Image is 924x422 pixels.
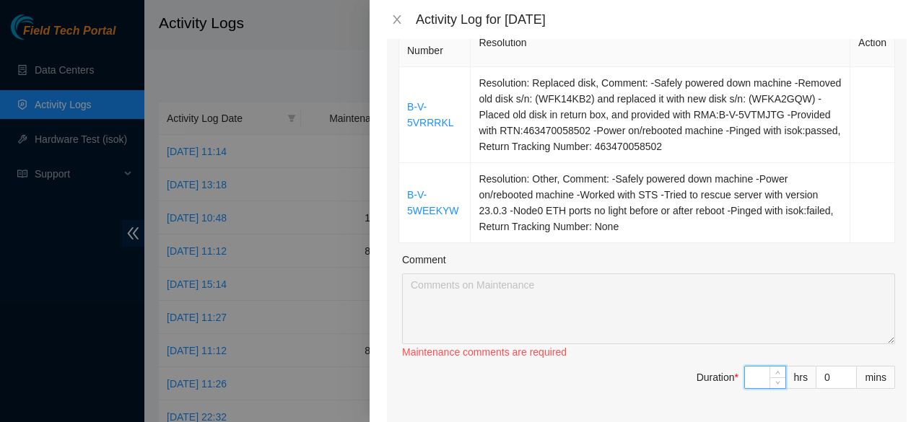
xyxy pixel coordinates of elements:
[770,377,785,388] span: Decrease Value
[774,368,783,377] span: up
[387,13,407,27] button: Close
[402,344,895,360] div: Maintenance comments are required
[416,12,907,27] div: Activity Log for [DATE]
[402,273,895,344] textarea: Comment
[407,101,454,128] a: B-V-5VRRRKL
[399,19,471,67] th: Ticket Number
[407,189,459,216] a: B-V-5WEEKYW
[471,163,850,243] td: Resolution: Other, Comment: -Safely powered down machine -Power on/rebooted machine -Worked with ...
[471,19,850,67] th: Resolution
[857,366,895,389] div: mins
[786,366,816,389] div: hrs
[471,67,850,163] td: Resolution: Replaced disk, Comment: -Safely powered down machine -Removed old disk s/n: (WFK14KB2...
[391,14,403,25] span: close
[697,369,738,385] div: Duration
[402,252,446,268] label: Comment
[770,366,785,377] span: Increase Value
[774,379,783,387] span: down
[850,19,895,67] th: Action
